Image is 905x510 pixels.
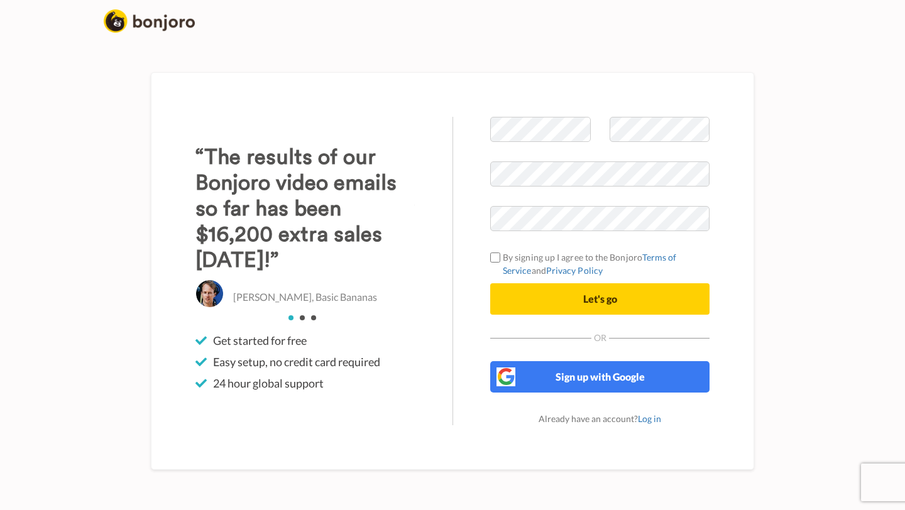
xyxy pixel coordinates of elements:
img: Christo Hall, Basic Bananas [195,279,224,308]
p: [PERSON_NAME], Basic Bananas [233,290,377,305]
input: By signing up I agree to the BonjoroTerms of ServiceandPrivacy Policy [490,252,500,263]
span: 24 hour global support [213,376,324,391]
span: Get started for free [213,333,307,348]
a: Terms of Service [503,252,677,276]
h3: “The results of our Bonjoro video emails so far has been $16,200 extra sales [DATE]!” [195,144,415,273]
a: Log in [638,413,661,424]
span: Already have an account? [539,413,661,424]
label: By signing up I agree to the Bonjoro and [490,251,710,277]
span: Or [591,334,609,342]
span: Easy setup, no credit card required [213,354,380,369]
a: Privacy Policy [546,265,603,276]
span: Let's go [583,293,617,305]
button: Let's go [490,283,710,315]
img: logo_full.png [104,9,195,33]
button: Sign up with Google [490,361,710,393]
span: Sign up with Google [556,371,645,382]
